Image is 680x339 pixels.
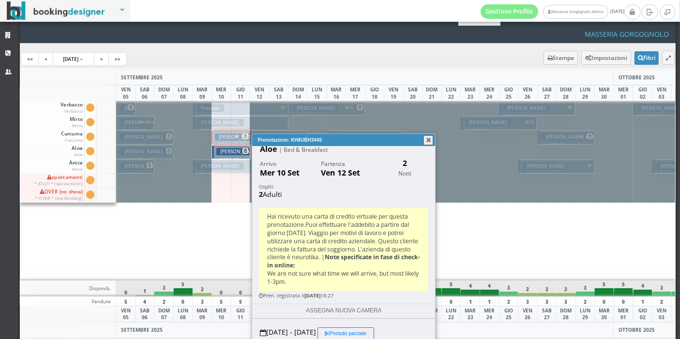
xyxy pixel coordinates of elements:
div: SAB 20 [403,85,423,101]
h3: [PERSON_NAME] [121,119,166,126]
div: 3 [518,296,538,306]
div: 3 [537,296,557,306]
div: LUN 22 [441,306,461,322]
button: [PERSON_NAME] | Filart Bianca € 1468.88 [116,102,135,116]
button: [PERSON_NAME] M+C € 1566.00 4 notti [461,116,537,130]
button: [PERSON_NAME] € 770.00 2 notti [116,160,154,174]
div: 4 [250,296,270,306]
div: LUN 15 [307,85,327,101]
small: Verbasco [64,108,83,114]
p: € 1305.00 [121,127,151,142]
small: Ospiti: [259,183,274,190]
span: Curcuma [60,131,84,144]
span: spostamenti [33,174,85,187]
span: OVER (no show) [34,189,85,202]
div: MAR 23 [460,85,480,101]
button: [PERSON_NAME] M+L+L € 1305.00 2 notti [116,116,154,130]
b: Aloe [260,144,277,154]
h5: Adulti [252,182,435,199]
small: Anice [72,166,83,172]
div: Disponib. [20,280,117,296]
div: 0 [173,296,193,306]
b: Note specificate in fase di check-in online: [267,253,420,269]
span: M [280,104,287,110]
div: 5 [614,280,634,296]
span: [DATE] [63,56,78,62]
div: 0 [594,296,614,306]
div: 5 [173,280,193,296]
button: Pressier M € 2092.50 5 notti [193,102,288,116]
span: Prenotazione: KH8UBH3445 [257,137,412,144]
div: 2 [652,296,672,306]
span: M+L+L [137,119,152,125]
div: 3 [575,280,595,296]
b: 2 [259,190,263,199]
span: Mirto [68,116,84,129]
h3: [PERSON_NAME] | Filart Bianca [121,104,202,112]
small: 5 notti [223,114,240,120]
button: Klosterkamp [PERSON_NAME] € 920.70 3 notti [250,131,307,145]
p: € 770.00 [121,171,151,186]
b: 2 [403,158,407,168]
div: DOM 21 [422,85,442,101]
span: SETTEMBRE 2025 [121,74,163,81]
h3: [PERSON_NAME] [121,162,166,170]
div: 2 [154,296,174,306]
h3: [PERSON_NAME] [121,148,166,155]
div: SAB 06 [135,85,155,101]
div: 2 [499,296,519,306]
div: 0 [614,296,634,306]
small: 4 notti [529,114,546,120]
div: 0 [212,280,231,296]
div: GIO 02 [633,85,653,101]
a: < [38,52,54,66]
img: BookingDesigner.com [7,1,105,20]
small: 4 notti [548,172,565,178]
button: [PERSON_NAME] € 1320.00 4 notti [116,131,173,145]
div: SAB 27 [537,85,557,101]
p: € 723.60 [216,156,247,171]
small: 4 notti [318,114,335,120]
div: GIO 02 [633,306,653,322]
small: * JOLLY * (spostamenti) [35,181,83,186]
h3: [PERSON_NAME] [523,162,569,170]
div: VEN 03 [652,85,672,101]
div: 5 [116,296,136,306]
div: 1 [250,280,270,296]
p: € 2092.50 [197,127,286,135]
div: 0 [441,296,461,306]
small: * OVER * (overbooking) [35,195,83,201]
p: € 1566.00 [465,127,534,135]
span: [DATE] [481,4,624,19]
small: Mirto [72,123,83,128]
div: MAR 09 [193,306,212,322]
span: M+L [344,104,355,110]
p: € 2070.00 [197,171,305,178]
div: DOM 07 [154,85,174,101]
div: 0 [231,280,251,296]
span: OTTOBRE 2025 [619,326,655,333]
span: M [586,162,593,168]
h4: Masseria Gorgognolo [585,30,669,38]
div: 2 [575,296,595,306]
a: Gestione Profilo [481,4,539,19]
small: 3 notti [143,157,160,163]
div: 5 [231,296,251,306]
button: [PERSON_NAME] € 723.60 2 notti [212,145,250,159]
div: VEN 05 [116,306,136,322]
div: MER 24 [480,85,499,101]
div: VEN 12 [250,306,270,322]
span: OTTOBRE 2025 [619,74,655,81]
span: Anice [68,160,84,173]
a: >> [108,52,127,66]
div: LUN 22 [441,85,461,101]
button: [PERSON_NAME] M € 1409.40 4 notti [499,102,576,116]
small: Notti [398,169,411,177]
span: SETTEMBRE 2025 [121,326,163,333]
small: Pren. registrata il 18:27 [259,292,333,299]
div: MAR 30 [594,85,614,101]
div: 0 [116,280,136,296]
button: [PERSON_NAME] M € 2070.00 6 notti [193,160,308,174]
div: GIO 25 [499,85,519,101]
div: 4 [135,296,155,306]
